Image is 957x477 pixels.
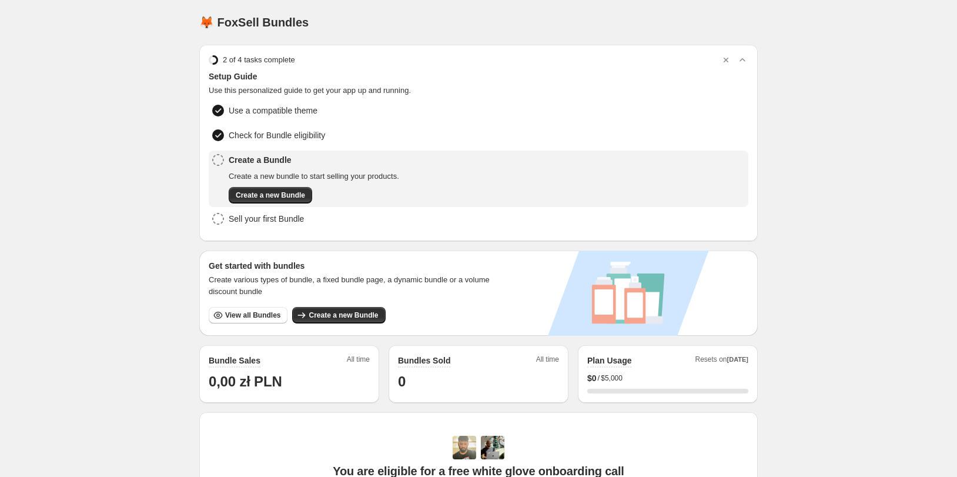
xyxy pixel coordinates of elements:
h1: 0 [398,372,559,391]
span: $5,000 [601,373,623,383]
span: $ 0 [587,372,597,384]
img: Prakhar [481,436,504,459]
h1: 0,00 zł PLN [209,372,370,391]
span: Check for Bundle eligibility [229,129,325,141]
span: Sell your first Bundle [229,213,304,225]
img: Adi [453,436,476,459]
span: View all Bundles [225,311,280,320]
h2: Plan Usage [587,355,631,366]
h2: Bundles Sold [398,355,450,366]
button: Create a new Bundle [292,307,385,323]
span: 2 of 4 tasks complete [223,54,295,66]
button: Create a new Bundle [229,187,312,204]
h1: 🦊 FoxSell Bundles [199,15,309,29]
h3: Get started with bundles [209,260,501,272]
span: Create a new Bundle [236,191,305,200]
span: Create various types of bundle, a fixed bundle page, a dynamic bundle or a volume discount bundle [209,274,501,298]
span: Use a compatible theme [229,105,317,116]
span: [DATE] [727,356,748,363]
span: Create a new bundle to start selling your products. [229,171,399,182]
span: All time [536,355,559,368]
span: Setup Guide [209,71,748,82]
h2: Bundle Sales [209,355,260,366]
button: View all Bundles [209,307,287,323]
span: All time [347,355,370,368]
span: Create a new Bundle [309,311,378,320]
span: Create a Bundle [229,154,399,166]
span: Use this personalized guide to get your app up and running. [209,85,748,96]
span: Resets on [695,355,749,368]
div: / [587,372,748,384]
